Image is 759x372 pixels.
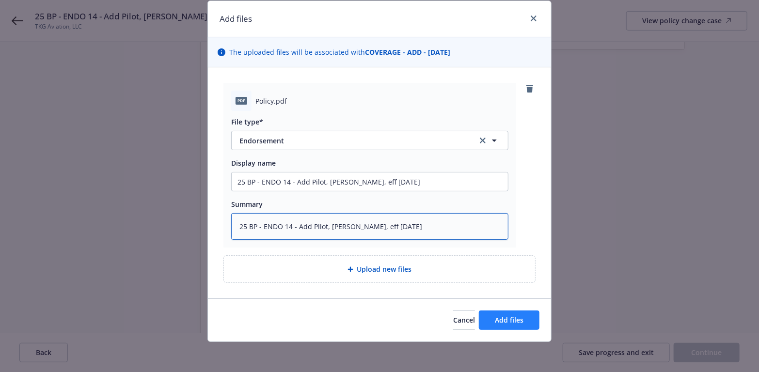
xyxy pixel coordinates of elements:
[236,97,247,104] span: pdf
[223,255,536,283] div: Upload new files
[231,213,508,240] textarea: 25 BP - ENDO 14 - Add Pilot, [PERSON_NAME], eff [DATE]
[231,200,263,209] span: Summary
[231,131,508,150] button: Endorsementclear selection
[231,158,276,168] span: Display name
[255,96,287,106] span: Policy.pdf
[239,136,464,146] span: Endorsement
[453,315,475,325] span: Cancel
[479,310,539,330] button: Add files
[232,172,508,191] input: Add display name here...
[495,315,523,325] span: Add files
[231,117,263,126] span: File type*
[220,13,252,25] h1: Add files
[453,310,475,330] button: Cancel
[229,47,450,57] span: The uploaded files will be associated with
[477,135,489,146] a: clear selection
[528,13,539,24] a: close
[524,83,536,94] a: remove
[365,47,450,57] strong: COVERAGE - ADD - [DATE]
[357,264,412,274] span: Upload new files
